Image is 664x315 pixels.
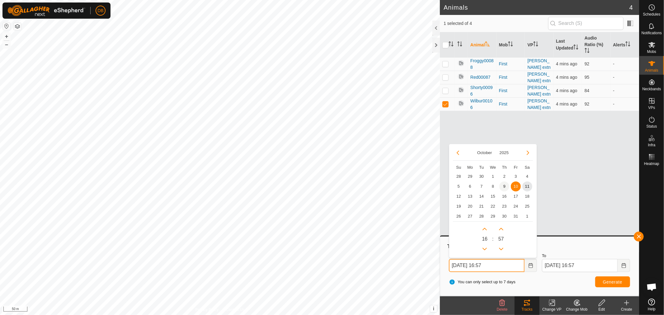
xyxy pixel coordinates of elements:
[639,296,664,313] a: Help
[456,165,461,170] span: Su
[556,75,577,80] span: 11 Oct 2025, 4:54 pm
[542,253,630,259] label: To
[625,42,630,47] p-sorticon: Activate to sort
[644,162,659,166] span: Heatmap
[539,307,564,312] div: Change VP
[464,191,476,201] td: 13
[499,191,510,201] td: 16
[470,74,491,81] span: Red00087
[499,211,509,221] span: 30
[470,58,494,71] span: Froggy00088
[464,172,476,181] td: 29
[648,307,656,311] span: Help
[446,243,633,250] div: Tracks
[454,201,464,211] span: 19
[610,32,639,58] th: Alerts
[610,57,639,71] td: -
[487,191,499,201] td: 15
[433,306,434,311] span: i
[522,181,532,191] span: 11
[464,181,476,191] td: 6
[556,101,577,106] span: 11 Oct 2025, 4:54 pm
[465,172,475,181] span: 29
[482,235,487,243] span: 16
[553,32,582,58] th: Last Updated
[476,181,487,191] td: 7
[527,58,551,70] a: [PERSON_NAME] extn
[527,98,551,110] a: [PERSON_NAME] extn
[522,191,532,201] span: 18
[488,201,498,211] span: 22
[508,42,513,47] p-sorticon: Activate to sort
[444,20,548,27] span: 1 selected of 4
[525,259,537,272] button: Choose Date
[97,7,103,14] span: DB
[502,165,507,170] span: Th
[525,32,553,58] th: VP
[3,33,10,40] button: +
[454,191,464,201] span: 12
[499,87,523,94] div: First
[465,201,475,211] span: 20
[487,172,499,181] td: 1
[497,32,525,58] th: Mob
[499,61,523,67] div: First
[585,88,590,93] span: 84
[498,235,504,243] span: 57
[488,191,498,201] span: 15
[465,211,475,221] span: 27
[487,201,499,211] td: 22
[470,98,494,111] span: Wilbur00106
[642,31,662,35] span: Notifications
[585,101,590,106] span: 92
[465,191,475,201] span: 13
[465,181,475,191] span: 6
[510,211,522,221] td: 31
[464,211,476,221] td: 27
[515,307,539,312] div: Tracks
[527,72,551,83] a: [PERSON_NAME] extn
[457,59,465,67] img: returning off
[467,165,473,170] span: Mo
[514,165,518,170] span: Fr
[585,49,590,54] p-sorticon: Activate to sort
[479,165,484,170] span: Tu
[585,75,590,80] span: 95
[475,149,494,156] button: Choose Month
[195,307,219,313] a: Privacy Policy
[3,41,10,48] button: –
[497,307,508,312] span: Delete
[476,172,487,181] td: 30
[492,235,493,243] span: :
[510,172,522,181] td: 3
[533,42,538,47] p-sorticon: Activate to sort
[490,165,496,170] span: We
[476,191,487,201] td: 14
[499,191,509,201] span: 16
[453,181,464,191] td: 5
[454,172,464,181] span: 28
[477,181,487,191] span: 7
[480,244,490,254] p-button: Previous Hour
[226,307,244,313] a: Contact Us
[527,85,551,96] a: [PERSON_NAME] extn
[3,22,10,30] button: Reset Map
[645,68,658,72] span: Animals
[610,84,639,97] td: -
[643,278,661,296] div: Open chat
[457,86,465,94] img: returning off
[556,61,577,66] span: 11 Oct 2025, 4:54 pm
[499,201,510,211] td: 23
[629,3,633,12] span: 4
[647,50,656,54] span: Mobs
[499,172,509,181] span: 2
[457,100,465,107] img: returning off
[497,149,511,156] button: Choose Year
[477,211,487,221] span: 28
[499,74,523,81] div: First
[476,211,487,221] td: 28
[556,88,577,93] span: 11 Oct 2025, 4:54 pm
[449,144,537,258] div: Choose Date
[511,211,521,221] span: 31
[449,42,454,47] p-sorticon: Activate to sort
